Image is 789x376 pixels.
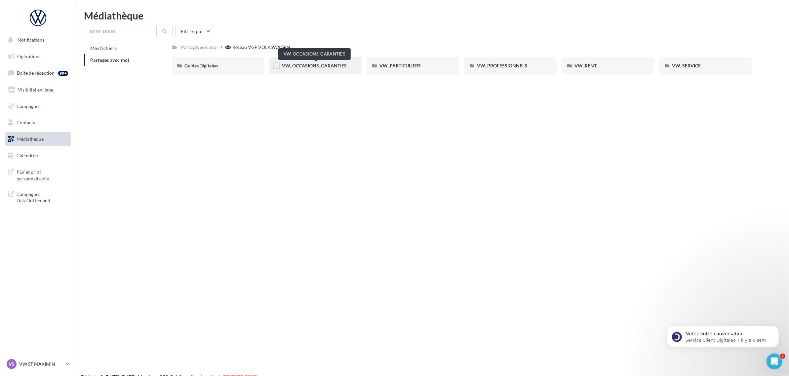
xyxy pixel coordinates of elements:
span: Guides Digitaleo [184,63,218,68]
span: 2 [780,354,785,359]
button: Notifications [4,33,69,47]
a: Calendrier [4,149,72,163]
a: Campagnes DataOnDemand [4,187,72,207]
span: Partagés avec moi [90,57,129,63]
div: Médiathèque [84,11,781,20]
p: VW ST MAXIMIN [19,361,63,367]
span: VS [9,361,15,367]
a: Visibilité en ligne [4,83,72,97]
span: Médiathèque [17,136,44,142]
div: Réseau VGF VOLKSWAGEN [233,44,291,51]
span: Notifications [18,37,44,43]
a: VS VW ST MAXIMIN [5,358,71,370]
a: PLV et print personnalisable [4,165,72,184]
span: VW_OCCASIONS_GARANTIES [282,63,347,68]
a: Contacts [4,116,72,130]
iframe: Intercom notifications message [657,312,789,358]
iframe: Intercom live chat [767,354,782,369]
a: Médiathèque [4,132,72,146]
span: Boîte de réception [17,70,55,76]
span: Visibilité en ligne [18,87,53,93]
a: Opérations [4,50,72,63]
span: VW_SERVICE [672,63,701,68]
div: 99+ [58,71,68,76]
div: Partagés avec moi [181,44,218,51]
span: Calendrier [17,153,39,158]
span: Contacts [17,120,35,125]
span: VW_RENT [574,63,597,68]
span: PLV et print personnalisable [17,168,68,182]
a: Boîte de réception99+ [4,66,72,80]
span: Campagnes DataOnDemand [17,190,68,204]
span: Campagnes [17,103,40,109]
a: Campagnes [4,99,72,113]
span: Mes fichiers [90,45,117,51]
span: VW_PARTICULIERS [379,63,421,68]
div: VW_OCCASIONS_GARANTIES [278,48,351,60]
button: Filtrer par [175,26,214,37]
span: Opérations [17,54,40,59]
span: VW_PROFESSIONNELS [477,63,527,68]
